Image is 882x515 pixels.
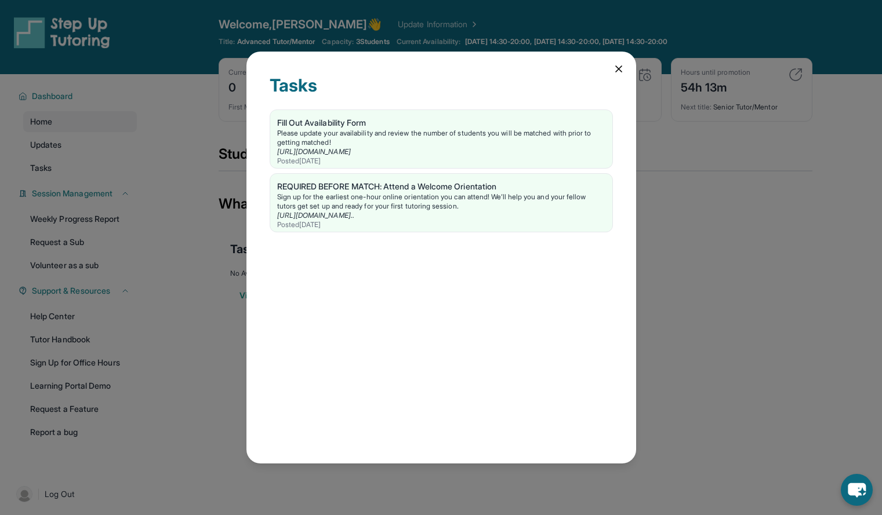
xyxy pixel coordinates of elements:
[277,129,605,147] div: Please update your availability and review the number of students you will be matched with prior ...
[270,110,612,168] a: Fill Out Availability FormPlease update your availability and review the number of students you w...
[277,220,605,229] div: Posted [DATE]
[841,474,873,506] button: chat-button
[277,117,605,129] div: Fill Out Availability Form
[270,174,612,232] a: REQUIRED BEFORE MATCH: Attend a Welcome OrientationSign up for the earliest one-hour online orien...
[277,211,354,220] a: [URL][DOMAIN_NAME]..
[277,156,605,166] div: Posted [DATE]
[277,192,605,211] div: Sign up for the earliest one-hour online orientation you can attend! We’ll help you and your fell...
[277,147,351,156] a: [URL][DOMAIN_NAME]
[277,181,605,192] div: REQUIRED BEFORE MATCH: Attend a Welcome Orientation
[270,75,613,109] div: Tasks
